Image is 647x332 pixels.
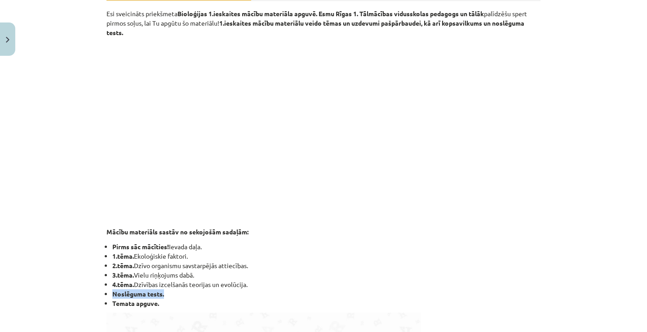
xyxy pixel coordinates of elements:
[112,290,164,298] b: Noslēguma tests.
[106,19,524,36] strong: 1.ieskaites mācību materiālu veido tēmas un uzdevumi pašpārbaudei, kā arī kopsavilkums un noslēgu...
[112,251,541,261] li: Ekoloģiskie faktori.
[112,252,134,260] b: 1.tēma.
[112,280,541,289] li: Dzīvības izcelšanās teorijas un evolūcija.
[112,242,169,251] b: Pirms sāc mācīties!
[6,37,9,43] img: icon-close-lesson-0947bae3869378f0d4975bcd49f059093ad1ed9edebbc8119c70593378902aed.svg
[112,280,134,288] b: 4.tēma.
[106,9,541,37] p: Esi sveicināts priekšmeta palīdzēšu spert pirmos soļus, lai Tu apgūtu šo materiālu!
[106,228,248,236] strong: Mācību materiāls sastāv no sekojošām sadaļām:
[112,261,134,269] b: 2.tēma.
[112,270,541,280] li: Vielu riņķojums dabā.
[112,261,541,270] li: Dzīvo organismu savstarpējās attiecības.
[177,9,484,18] strong: Bioloģijas 1.ieskaites mācību materiāla apguvē. Esmu Rīgas 1. Tālmācības vidusskolas pedagogs un ...
[112,299,159,307] b: Temata apguve.
[112,242,541,251] li: Ievada daļa.
[112,271,134,279] b: 3.tēma.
